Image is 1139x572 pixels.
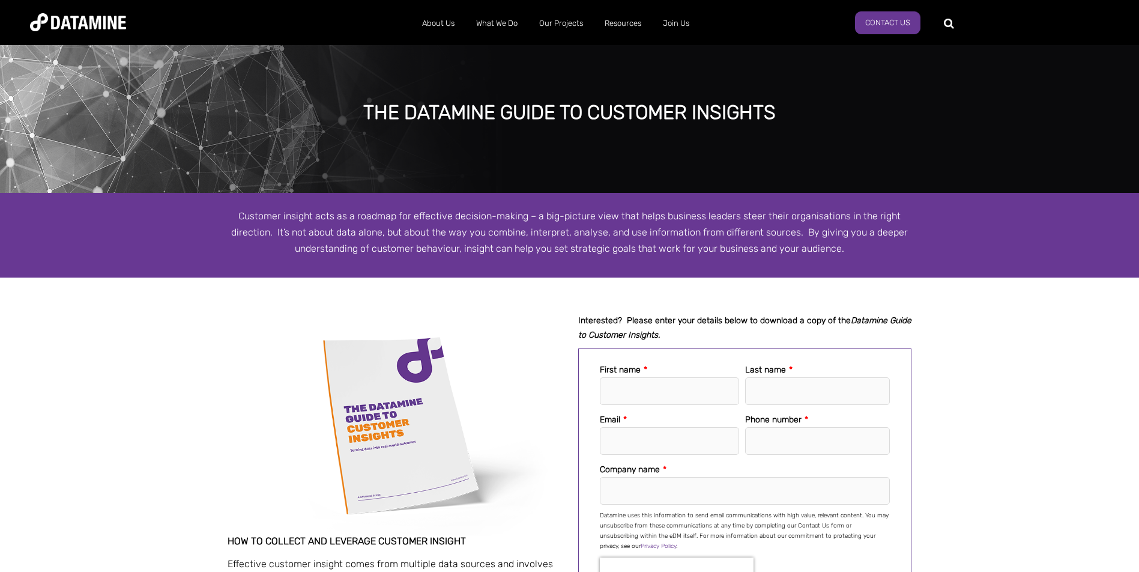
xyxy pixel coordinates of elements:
strong: Interested? Please enter your details below to download a copy of the [578,315,911,340]
div: The datamine guide to Customer Insights [129,102,1009,124]
p: Datamine uses this information to send email communications with high value, relevant content. Yo... [600,511,890,552]
img: Datamine-CustomerInsights-Cover sml [228,314,561,536]
em: Datamine Guide to Customer Insights. [578,315,911,340]
a: Join Us [652,8,700,39]
img: Datamine [30,13,126,31]
span: Email [600,415,620,425]
span: Last name [745,365,786,375]
span: How to collect and leverage customer insight [228,535,466,547]
a: Resources [594,8,652,39]
a: Our Projects [528,8,594,39]
span: Company name [600,464,660,475]
a: Privacy Policy [641,543,676,550]
a: Contact Us [855,11,920,34]
p: Customer insight acts as a roadmap for effective decision-making – a big-picture view that helps ... [228,208,912,257]
span: Phone number [745,415,802,425]
span: First name [600,365,641,375]
a: What We Do [465,8,528,39]
a: About Us [411,8,465,39]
